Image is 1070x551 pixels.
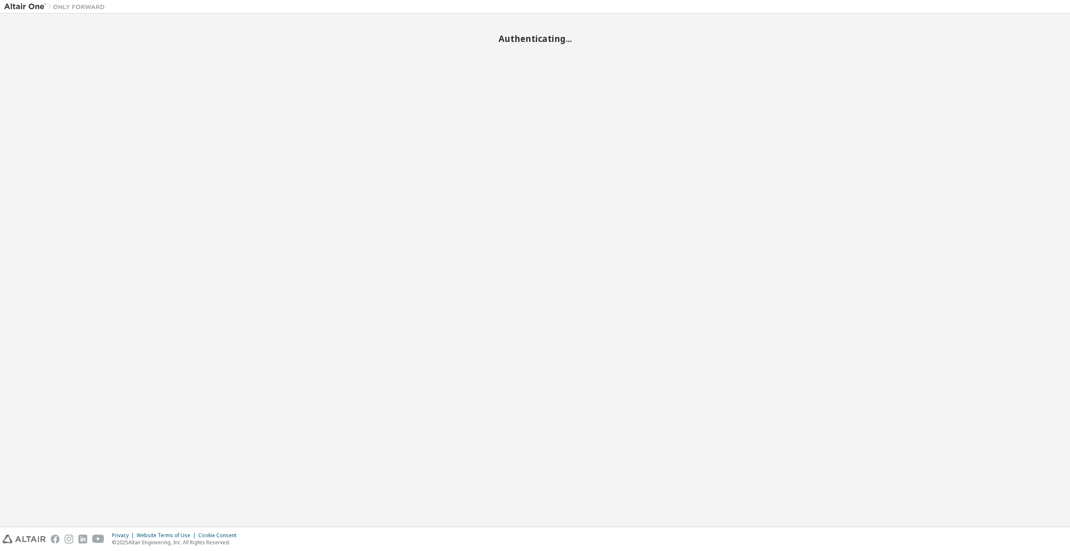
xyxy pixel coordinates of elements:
div: Website Terms of Use [137,532,198,539]
div: Cookie Consent [198,532,242,539]
img: altair_logo.svg [3,535,46,543]
img: youtube.svg [92,535,104,543]
img: Altair One [4,3,109,11]
img: facebook.svg [51,535,60,543]
img: instagram.svg [65,535,73,543]
p: © 2025 Altair Engineering, Inc. All Rights Reserved. [112,539,242,546]
img: linkedin.svg [78,535,87,543]
h2: Authenticating... [4,33,1066,44]
div: Privacy [112,532,137,539]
